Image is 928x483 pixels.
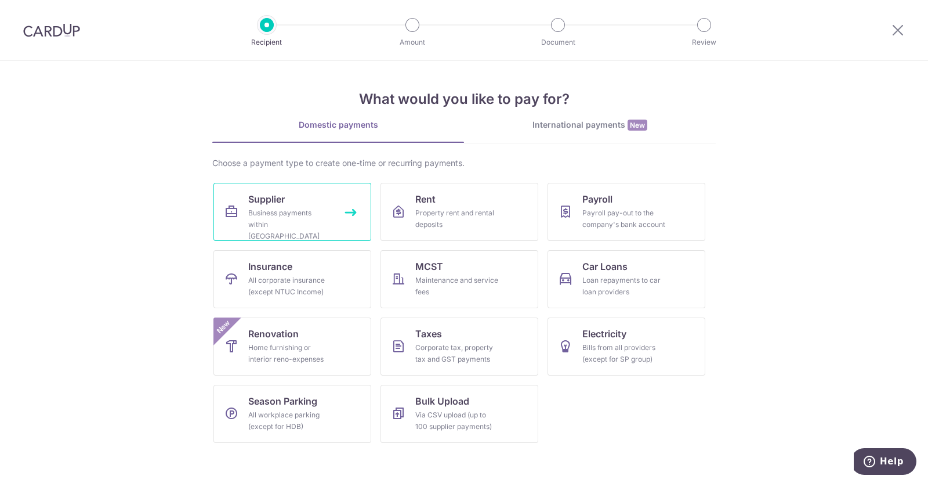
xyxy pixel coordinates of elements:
[582,259,628,273] span: Car Loans
[380,385,538,443] a: Bulk UploadVia CSV upload (up to 100 supplier payments)
[23,23,80,37] img: CardUp
[248,342,332,365] div: Home furnishing or interior reno-expenses
[415,207,499,230] div: Property rent and rental deposits
[248,275,332,298] div: All corporate insurance (except NTUC Income)
[212,119,464,131] div: Domestic payments
[380,250,538,308] a: MCSTMaintenance and service fees
[212,89,716,110] h4: What would you like to pay for?
[548,250,705,308] a: Car LoansLoan repayments to car loan providers
[415,192,436,206] span: Rent
[582,275,666,298] div: Loan repayments to car loan providers
[248,192,285,206] span: Supplier
[582,327,626,341] span: Electricity
[380,318,538,376] a: TaxesCorporate tax, property tax and GST payments
[582,192,612,206] span: Payroll
[213,385,371,443] a: Season ParkingAll workplace parking (except for HDB)
[854,448,916,477] iframe: Opens a widget where you can find more information
[248,327,299,341] span: Renovation
[213,250,371,308] a: InsuranceAll corporate insurance (except NTUC Income)
[380,183,538,241] a: RentProperty rent and rental deposits
[548,183,705,241] a: PayrollPayroll pay-out to the company's bank account
[248,409,332,432] div: All workplace parking (except for HDB)
[661,37,747,48] p: Review
[515,37,601,48] p: Document
[415,409,499,432] div: Via CSV upload (up to 100 supplier payments)
[248,259,292,273] span: Insurance
[224,37,310,48] p: Recipient
[213,183,371,241] a: SupplierBusiness payments within [GEOGRAPHIC_DATA]
[415,342,499,365] div: Corporate tax, property tax and GST payments
[582,207,666,230] div: Payroll pay-out to the company's bank account
[214,318,233,337] span: New
[464,119,716,131] div: International payments
[582,342,666,365] div: Bills from all providers (except for SP group)
[369,37,455,48] p: Amount
[548,318,705,376] a: ElectricityBills from all providers (except for SP group)
[415,327,442,341] span: Taxes
[248,207,332,242] div: Business payments within [GEOGRAPHIC_DATA]
[415,259,443,273] span: MCST
[248,394,317,408] span: Season Parking
[628,120,647,131] span: New
[213,318,371,376] a: RenovationHome furnishing or interior reno-expensesNew
[212,157,716,169] div: Choose a payment type to create one-time or recurring payments.
[415,394,469,408] span: Bulk Upload
[415,275,499,298] div: Maintenance and service fees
